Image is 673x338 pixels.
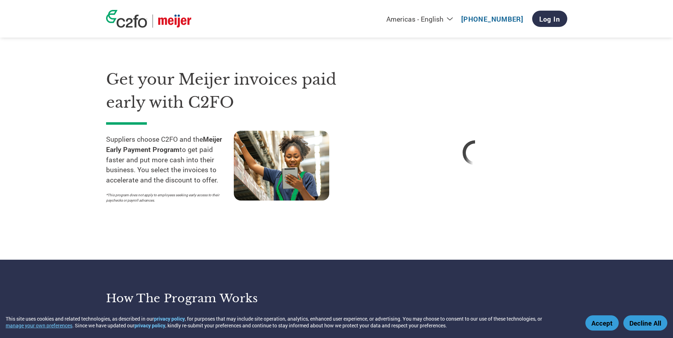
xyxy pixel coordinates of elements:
[623,315,667,331] button: Decline All
[106,291,328,305] h3: How the program works
[106,134,234,185] p: Suppliers choose C2FO and the to get paid faster and put more cash into their business. You selec...
[106,68,362,114] h1: Get your Meijer invoices paid early with C2FO
[158,15,191,28] img: Meijer
[585,315,619,331] button: Accept
[234,131,329,201] img: supply chain worker
[461,15,523,23] a: [PHONE_NUMBER]
[154,315,185,322] a: privacy policy
[106,10,147,28] img: c2fo logo
[6,315,575,329] div: This site uses cookies and related technologies, as described in our , for purposes that may incl...
[134,322,165,329] a: privacy policy
[6,322,72,329] button: manage your own preferences
[532,11,567,27] a: Log In
[106,192,227,203] p: *This program does not apply to employees seeking early access to their paychecks or payroll adva...
[106,135,222,154] strong: Meijer Early Payment Program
